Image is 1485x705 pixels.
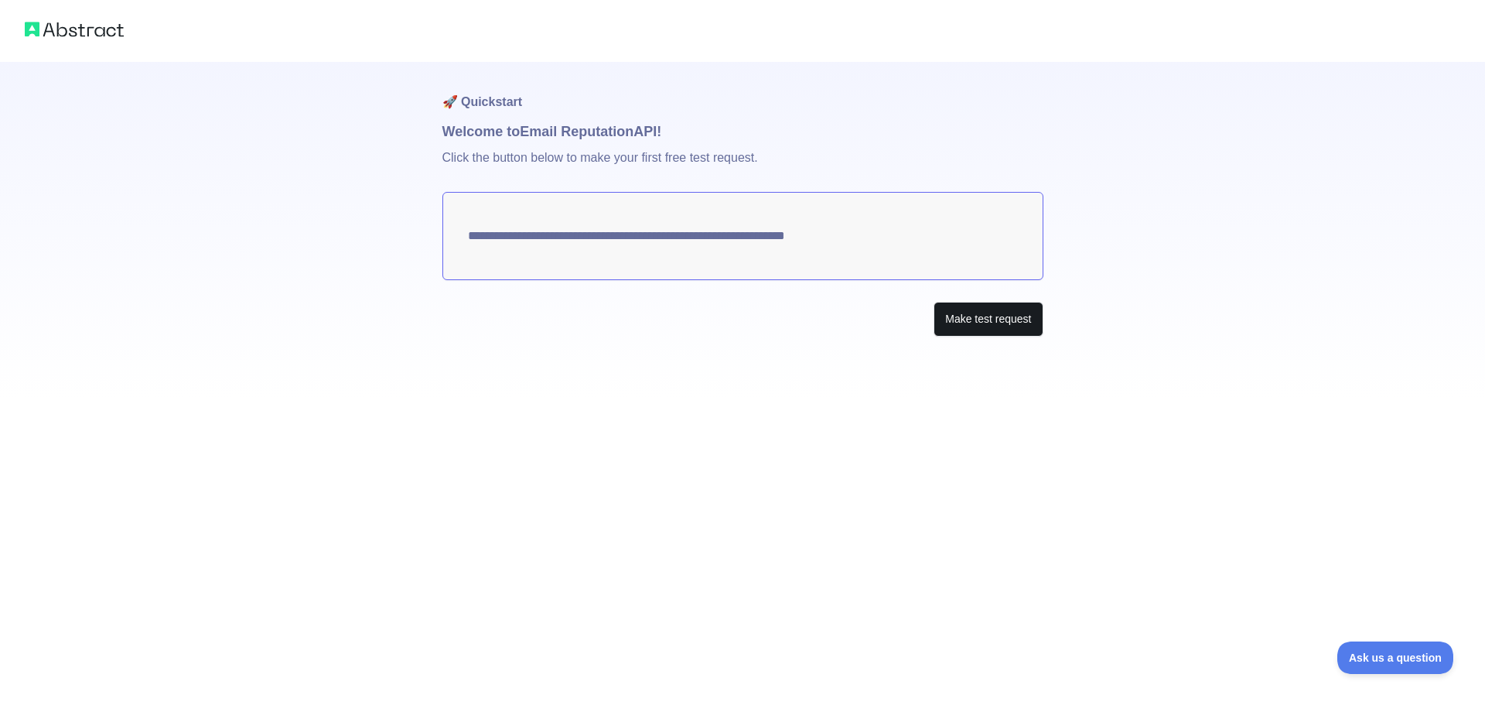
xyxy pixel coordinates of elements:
iframe: Toggle Customer Support [1337,642,1454,674]
p: Click the button below to make your first free test request. [442,142,1043,192]
h1: Welcome to Email Reputation API! [442,121,1043,142]
button: Make test request [934,302,1043,337]
img: Abstract logo [25,19,124,40]
h1: 🚀 Quickstart [442,62,1043,121]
